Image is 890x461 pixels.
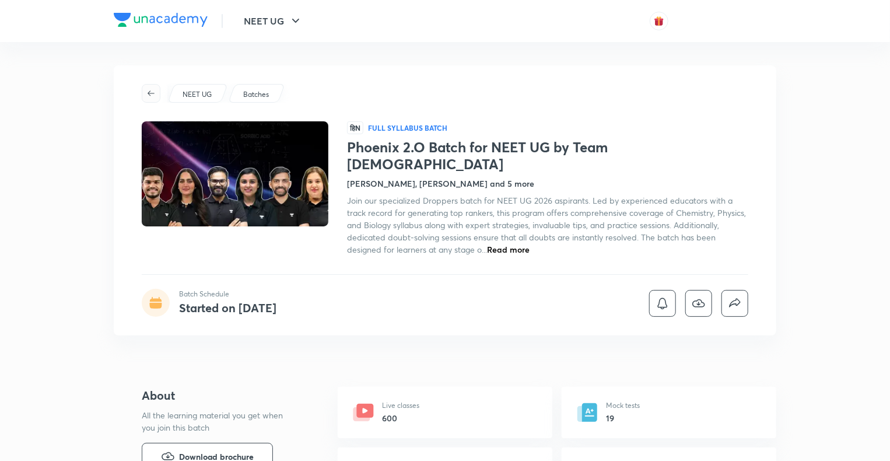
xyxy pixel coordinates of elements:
a: Company Logo [114,13,208,30]
button: NEET UG [237,9,310,33]
img: Thumbnail [140,120,330,228]
h6: 19 [606,412,640,424]
img: Company Logo [114,13,208,27]
button: avatar [650,12,668,30]
a: Batches [241,89,271,100]
span: हिN [347,121,363,134]
p: Mock tests [606,400,640,411]
p: All the learning material you get when you join this batch [142,409,292,434]
p: Full Syllabus Batch [368,123,447,132]
p: Batch Schedule [179,289,276,299]
a: NEET UG [181,89,214,100]
span: Read more [487,244,530,255]
p: NEET UG [183,89,212,100]
h1: Phoenix 2.O Batch for NEET UG by Team [DEMOGRAPHIC_DATA] [347,139,748,173]
h4: [PERSON_NAME], [PERSON_NAME] and 5 more [347,177,534,190]
h6: 600 [382,412,419,424]
h4: About [142,387,300,404]
p: Batches [243,89,269,100]
h4: Started on [DATE] [179,300,276,316]
p: Live classes [382,400,419,411]
span: Join our specialized Droppers batch for NEET UG 2026 aspirants. Led by experienced educators with... [347,195,746,255]
img: avatar [654,16,664,26]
